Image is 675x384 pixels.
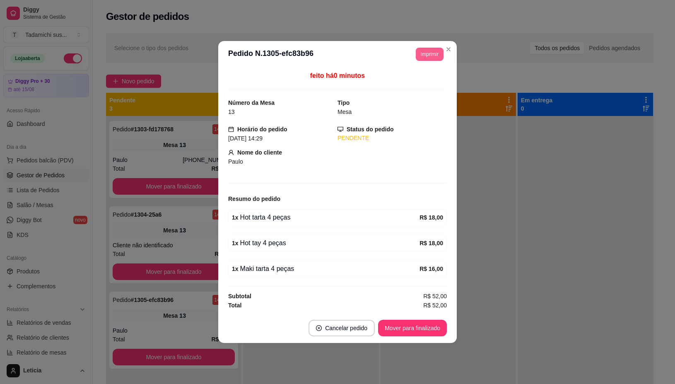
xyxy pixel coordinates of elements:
span: 13 [228,109,235,115]
span: feito há 0 minutos [310,72,365,79]
span: Mesa [337,109,352,115]
span: user [228,150,234,155]
strong: Tipo [337,99,350,106]
button: Close [442,43,455,56]
div: Maki tarta 4 peças [232,264,419,274]
button: Imprimir [416,48,444,61]
span: R$ 52,00 [423,292,447,301]
span: close-circle [316,325,322,331]
div: Hot tay 4 peças [232,238,419,248]
div: PENDENTE [337,134,447,142]
strong: Resumo do pedido [228,196,280,202]
strong: Horário do pedido [237,126,287,133]
strong: Status do pedido [347,126,394,133]
strong: 1 x [232,214,239,221]
strong: Nome do cliente [237,149,282,156]
strong: 1 x [232,240,239,246]
strong: Número da Mesa [228,99,275,106]
strong: Subtotal [228,293,251,299]
span: calendar [228,126,234,132]
button: close-circleCancelar pedido [309,320,375,336]
button: Mover para finalizado [378,320,447,336]
strong: R$ 18,00 [419,214,443,221]
span: Paulo [228,158,243,165]
span: [DATE] 14:29 [228,135,263,142]
div: Hot tarta 4 peças [232,213,419,222]
strong: R$ 16,00 [419,266,443,272]
strong: Total [228,302,241,309]
h3: Pedido N. 1305-efc83b96 [228,48,313,61]
span: R$ 52,00 [423,301,447,310]
strong: R$ 18,00 [419,240,443,246]
strong: 1 x [232,266,239,272]
span: desktop [337,126,343,132]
